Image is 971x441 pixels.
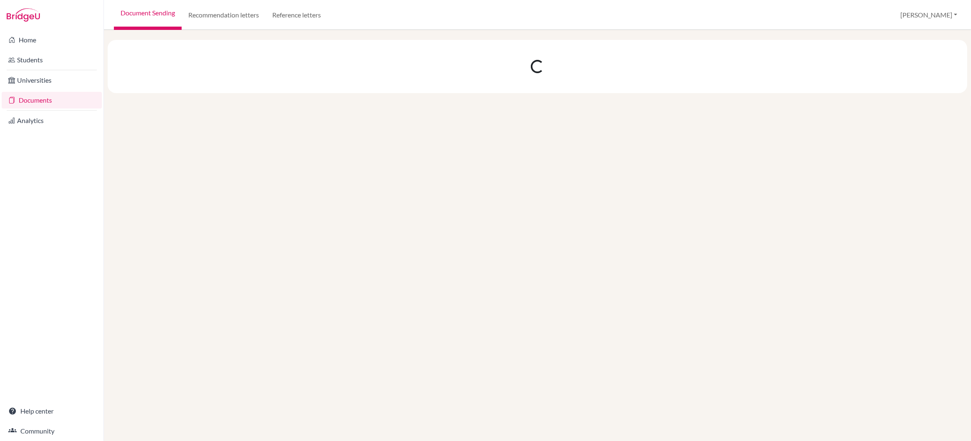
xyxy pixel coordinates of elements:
[2,52,102,68] a: Students
[2,92,102,108] a: Documents
[2,423,102,439] a: Community
[897,7,961,23] button: [PERSON_NAME]
[2,403,102,419] a: Help center
[2,72,102,89] a: Universities
[7,8,40,22] img: Bridge-U
[2,112,102,129] a: Analytics
[2,32,102,48] a: Home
